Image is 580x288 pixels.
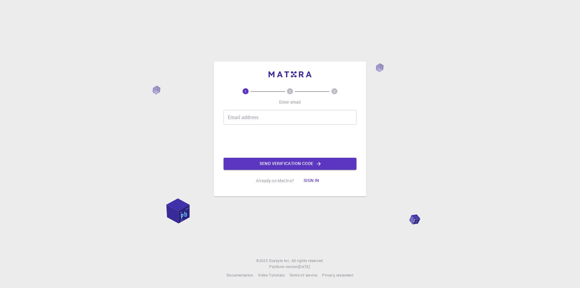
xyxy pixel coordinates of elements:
[322,272,353,278] a: Privacy statement
[245,89,246,93] text: 1
[279,99,301,105] p: Enter email
[256,178,294,184] p: Already on Mat3ra?
[269,258,290,264] a: Exabyte Inc.
[269,258,290,263] span: Exabyte Inc.
[298,264,311,270] a: [DATE].
[292,258,324,264] span: All rights reserved.
[258,273,285,277] span: Video Tutorials
[227,272,253,278] a: Documentation
[244,129,336,153] iframe: reCAPTCHA
[289,272,317,278] a: Terms of service
[269,264,298,270] span: Platform version
[227,273,253,277] span: Documentation
[258,272,285,278] a: Video Tutorials
[298,264,311,269] span: [DATE] .
[224,158,356,170] button: Send verification code
[289,273,317,277] span: Terms of service
[256,258,269,264] span: © 2025
[289,89,291,93] text: 2
[333,89,335,93] text: 3
[299,175,324,187] button: Sign in
[322,273,353,277] span: Privacy statement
